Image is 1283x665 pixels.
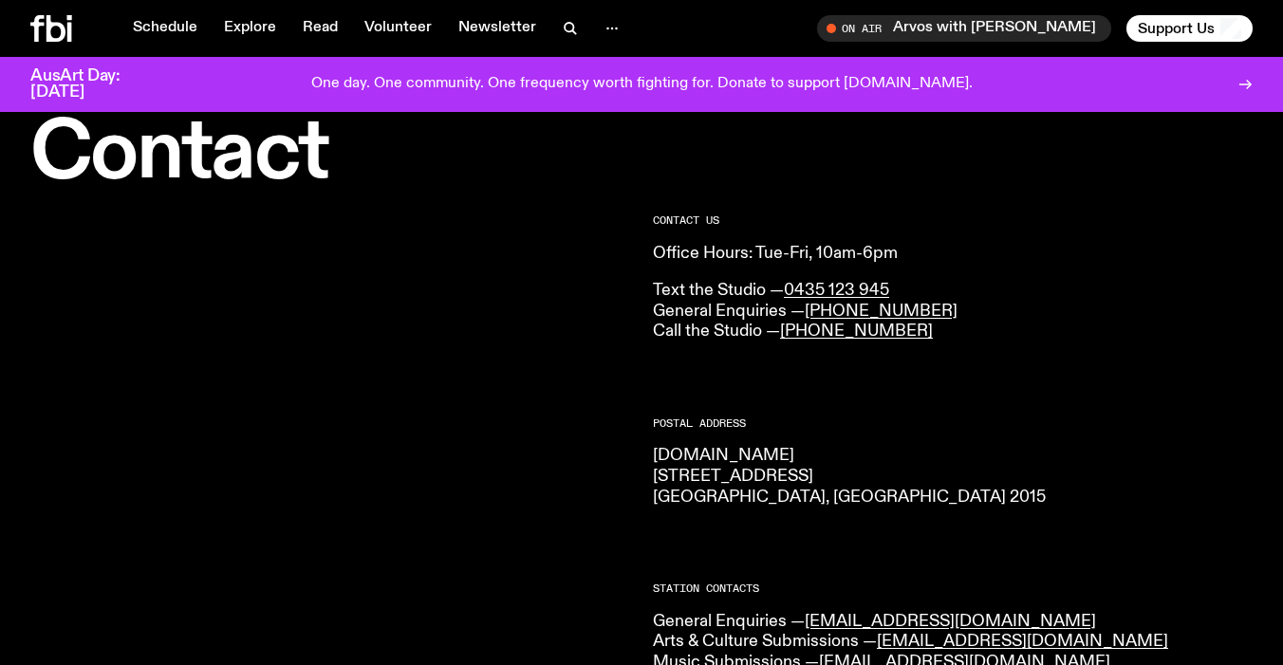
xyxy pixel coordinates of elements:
[30,116,630,193] h1: Contact
[805,613,1096,630] a: [EMAIL_ADDRESS][DOMAIN_NAME]
[311,76,973,93] p: One day. One community. One frequency worth fighting for. Donate to support [DOMAIN_NAME].
[30,68,152,101] h3: AusArt Day: [DATE]
[653,244,1253,265] p: Office Hours: Tue-Fri, 10am-6pm
[213,15,288,42] a: Explore
[780,323,933,340] a: [PHONE_NUMBER]
[1138,20,1215,37] span: Support Us
[653,281,1253,342] p: Text the Studio — General Enquiries — Call the Studio —
[447,15,548,42] a: Newsletter
[653,583,1253,594] h2: Station Contacts
[877,633,1168,650] a: [EMAIL_ADDRESS][DOMAIN_NAME]
[291,15,349,42] a: Read
[653,446,1253,508] p: [DOMAIN_NAME] [STREET_ADDRESS] [GEOGRAPHIC_DATA], [GEOGRAPHIC_DATA] 2015
[805,303,958,320] a: [PHONE_NUMBER]
[353,15,443,42] a: Volunteer
[784,282,889,299] a: 0435 123 945
[653,418,1253,429] h2: Postal Address
[817,15,1111,42] button: On AirArvos with [PERSON_NAME]
[121,15,209,42] a: Schedule
[1126,15,1253,42] button: Support Us
[653,215,1253,226] h2: CONTACT US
